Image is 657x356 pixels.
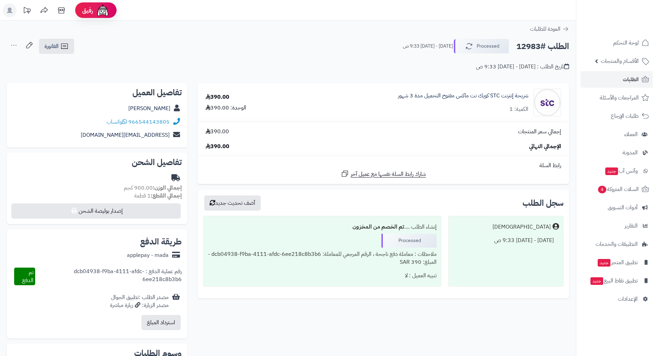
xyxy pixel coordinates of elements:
a: المدونة [580,144,653,161]
a: الطلبات [580,71,653,88]
strong: إجمالي الوزن: [153,184,182,192]
span: الطلبات [623,75,639,84]
a: أدوات التسويق [580,199,653,216]
h2: تفاصيل الشحن [12,158,182,166]
div: applepay - mada [127,251,169,259]
a: شريحة إنترنت STC كويك نت ماكس مفتوح التحميل مدة 3 شهور [398,92,528,100]
div: مصدر الطلب :تطبيق الجوال [110,294,169,309]
span: التقارير [625,221,638,231]
span: شارك رابط السلة نفسها مع عميل آخر [351,170,426,178]
span: العملاء [624,129,638,139]
small: 900.00 كجم [124,184,182,192]
span: الأقسام والمنتجات [601,56,639,66]
div: الوحدة: 390.00 [206,104,246,112]
span: العودة للطلبات [530,25,560,33]
span: تطبيق المتجر [597,258,638,267]
span: الإعدادات [618,294,638,304]
span: المراجعات والأسئلة [600,93,639,103]
div: تاريخ الطلب : [DATE] - [DATE] 9:33 ص [476,63,569,71]
a: تحديثات المنصة [18,3,36,19]
button: استرداد المبلغ [141,315,181,330]
span: التطبيقات والخدمات [596,239,638,249]
span: جديد [590,277,603,285]
span: إجمالي سعر المنتجات [518,128,561,136]
span: الفاتورة [44,42,59,50]
a: [EMAIL_ADDRESS][DOMAIN_NAME] [81,131,170,139]
a: تطبيق المتجرجديد [580,254,653,271]
button: Processed [454,39,509,54]
a: العملاء [580,126,653,143]
a: 966544143805 [128,118,170,126]
a: وآتس آبجديد [580,163,653,179]
a: الإعدادات [580,291,653,307]
small: [DATE] - [DATE] 9:33 ص [403,43,453,50]
span: رفيق [82,6,93,15]
h3: سجل الطلب [522,199,564,207]
a: الفاتورة [39,39,74,54]
button: أضف تحديث جديد [204,195,261,211]
span: تطبيق نقاط البيع [590,276,638,286]
a: التطبيقات والخدمات [580,236,653,252]
div: تنبيه العميل : لا [208,269,436,282]
span: 4 [598,185,607,193]
div: رقم عملية الدفع : dcb04938-f9ba-4111-afdc-6ee218c8b3b6 [35,268,182,286]
h2: تفاصيل العميل [12,88,182,97]
div: Processed [381,234,437,248]
a: [PERSON_NAME] [128,104,170,113]
div: [DATE] - [DATE] 9:33 ص [453,234,559,247]
div: رابط السلة [200,162,566,170]
a: واتساب [107,118,127,126]
img: logo-2.png [610,5,650,20]
a: السلات المتروكة4 [580,181,653,198]
div: [DEMOGRAPHIC_DATA] [492,223,551,231]
a: طلبات الإرجاع [580,108,653,124]
span: طلبات الإرجاع [611,111,639,121]
a: لوحة التحكم [580,35,653,51]
img: 1674765483-WhatsApp%20Image%202023-01-26%20at%2011.37.29%20PM-90x90.jpeg [534,89,561,116]
a: تطبيق نقاط البيعجديد [580,272,653,289]
span: 390.00 [206,128,229,136]
div: 390.00 [206,93,229,101]
h2: الطلب #12983 [516,39,569,54]
div: إنشاء الطلب .... [208,220,436,234]
span: المدونة [623,148,638,157]
img: ai-face.png [96,3,110,17]
span: الإجمالي النهائي [529,143,561,151]
h2: طريقة الدفع [140,238,182,246]
span: جديد [598,259,610,267]
button: إصدار بوليصة الشحن [11,203,181,219]
a: التقارير [580,218,653,234]
span: 390.00 [206,143,229,151]
a: المراجعات والأسئلة [580,89,653,106]
div: مصدر الزيارة: زيارة مباشرة [110,301,169,309]
span: وآتس آب [605,166,638,176]
span: تم الدفع [22,268,33,285]
a: العودة للطلبات [530,25,569,33]
div: ملاحظات : معاملة دفع ناجحة ، الرقم المرجعي للمعاملة: dcb04938-f9ba-4111-afdc-6ee218c8b3b6 - المبل... [208,248,436,269]
b: تم الخصم من المخزون [352,223,404,231]
span: أدوات التسويق [608,203,638,212]
small: 1 قطعة [134,192,182,200]
div: الكمية: 1 [509,105,528,113]
strong: إجمالي القطع: [151,192,182,200]
span: لوحة التحكم [613,38,639,48]
span: جديد [605,167,618,175]
span: السلات المتروكة [597,184,639,194]
a: شارك رابط السلة نفسها مع عميل آخر [341,170,426,178]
